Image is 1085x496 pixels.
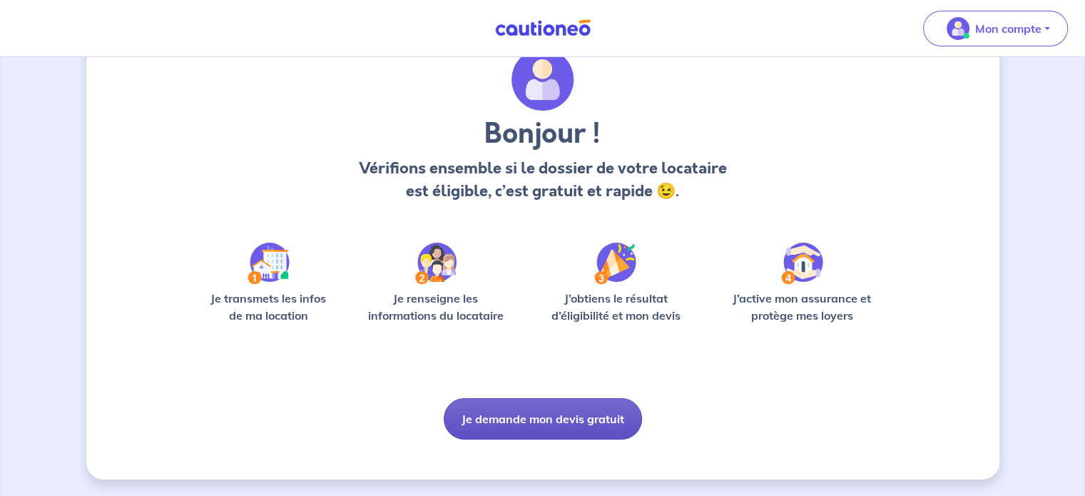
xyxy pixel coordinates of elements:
[975,20,1041,37] p: Mon compte
[947,17,969,40] img: illu_account_valid_menu.svg
[489,19,596,37] img: Cautioneo
[415,243,457,284] img: /static/c0a346edaed446bb123850d2d04ad552/Step-2.svg
[535,290,696,324] p: J’obtiens le résultat d’éligibilité et mon devis
[355,157,730,203] p: Vérifions ensemble si le dossier de votre locataire est éligible, c’est gratuit et rapide 😉.
[444,398,642,440] button: Je demande mon devis gratuit
[355,117,730,151] h3: Bonjour !
[200,290,337,324] p: Je transmets les infos de ma location
[781,243,823,284] img: /static/bfff1cf634d835d9112899e6a3df1a5d/Step-4.svg
[360,290,513,324] p: Je renseigne les informations du locataire
[594,243,636,284] img: /static/f3e743aab9439237c3e2196e4328bba9/Step-3.svg
[719,290,885,324] p: J’active mon assurance et protège mes loyers
[511,49,574,111] img: archivate
[923,11,1068,46] button: illu_account_valid_menu.svgMon compte
[248,243,290,284] img: /static/90a569abe86eec82015bcaae536bd8e6/Step-1.svg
